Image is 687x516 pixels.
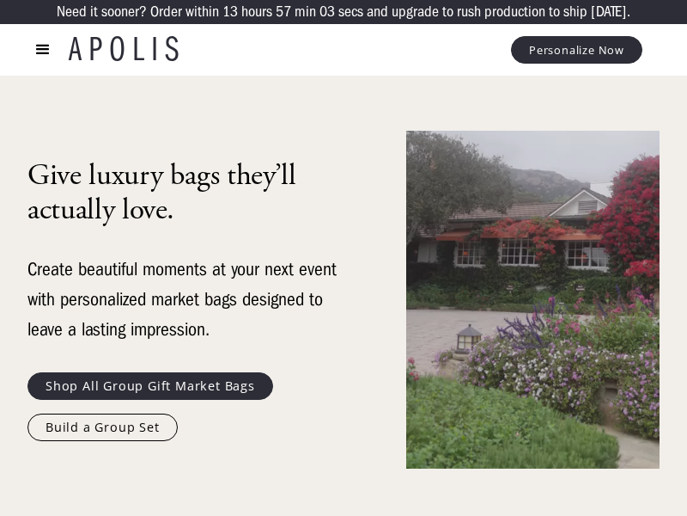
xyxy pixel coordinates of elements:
[338,4,363,20] p: secs
[511,36,642,64] a: Personalize Now
[241,4,272,20] p: hours
[27,414,178,441] a: Build a Group Set
[57,4,219,20] p: Need it sooner? Order within
[17,24,69,76] div: menu
[276,4,291,20] p: 57
[319,4,335,20] p: 03
[27,158,337,227] h1: Give luxury bags they’ll actually love.
[69,33,185,67] a: APOLIS
[27,255,337,345] div: Create beautiful moments at your next event with personalized market bags designed to leave a las...
[27,372,273,400] a: Shop All Group Gift Market Bags
[222,4,238,20] p: 13
[367,4,630,20] p: and upgrade to rush production to ship [DATE].
[295,4,316,20] p: min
